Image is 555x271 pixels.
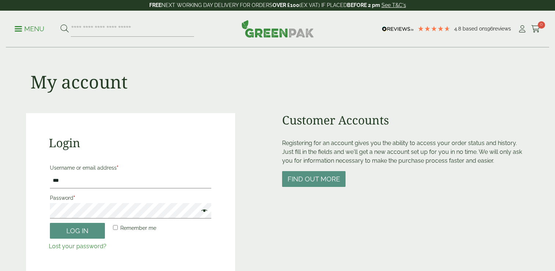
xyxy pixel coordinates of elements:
i: Cart [531,25,540,33]
p: Menu [15,25,44,33]
strong: OVER £100 [273,2,299,8]
p: Registering for an account gives you the ability to access your order status and history. Just fi... [282,139,529,165]
strong: FREE [149,2,161,8]
a: See T&C's [381,2,406,8]
span: 4.8 [454,26,463,32]
a: 0 [531,24,540,35]
img: GreenPak Supplies [241,20,314,37]
label: Password [50,193,212,203]
h1: My account [30,71,128,93]
h2: Login [49,136,213,150]
span: 196 [485,26,493,32]
a: Find out more [282,176,346,183]
h2: Customer Accounts [282,113,529,127]
span: 0 [538,21,545,29]
span: Remember me [120,225,156,231]
span: reviews [493,26,511,32]
a: Menu [15,25,44,32]
div: 4.79 Stars [417,25,450,32]
span: Based on [463,26,485,32]
img: REVIEWS.io [382,26,414,32]
button: Find out more [282,171,346,187]
input: Remember me [113,225,118,230]
button: Log in [50,223,105,239]
label: Username or email address [50,163,212,173]
i: My Account [518,25,527,33]
strong: BEFORE 2 pm [347,2,380,8]
a: Lost your password? [49,243,106,250]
